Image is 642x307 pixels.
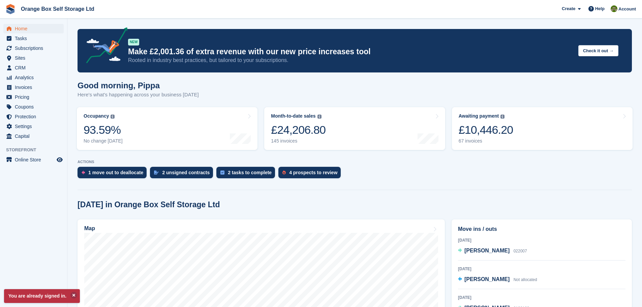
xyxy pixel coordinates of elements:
span: Capital [15,131,55,141]
h2: Move ins / outs [458,225,625,233]
div: 4 prospects to review [289,170,337,175]
span: Coupons [15,102,55,112]
div: 93.59% [84,123,123,137]
a: menu [3,73,64,82]
a: 4 prospects to review [278,167,344,182]
a: Awaiting payment £10,446.20 67 invoices [452,107,633,150]
div: 67 invoices [459,138,513,144]
a: [PERSON_NAME] Not allocated [458,275,537,284]
div: 145 invoices [271,138,326,144]
span: CRM [15,63,55,72]
a: menu [3,53,64,63]
div: [DATE] [458,295,625,301]
span: [PERSON_NAME] [464,248,510,253]
span: Help [595,5,605,12]
p: Rooted in industry best practices, but tailored to your subscriptions. [128,57,573,64]
a: Occupancy 93.59% No change [DATE] [77,107,257,150]
p: Here's what's happening across your business [DATE] [78,91,199,99]
img: icon-info-grey-7440780725fd019a000dd9b08b2336e03edf1995a4989e88bcd33f0948082b44.svg [500,115,505,119]
a: menu [3,102,64,112]
span: Create [562,5,575,12]
img: contract_signature_icon-13c848040528278c33f63329250d36e43548de30e8caae1d1a13099fd9432cc5.svg [154,171,159,175]
span: Invoices [15,83,55,92]
span: Not allocated [514,277,537,282]
a: menu [3,43,64,53]
a: Month-to-date sales £24,206.80 145 invoices [264,107,445,150]
span: Protection [15,112,55,121]
a: [PERSON_NAME] 022007 [458,247,527,255]
span: Account [618,6,636,12]
img: task-75834270c22a3079a89374b754ae025e5fb1db73e45f91037f5363f120a921f8.svg [220,171,224,175]
span: 022007 [514,249,527,253]
h2: [DATE] in Orange Box Self Storage Ltd [78,200,220,209]
span: [PERSON_NAME] [464,276,510,282]
div: [DATE] [458,237,625,243]
a: Orange Box Self Storage Ltd [18,3,97,14]
span: Tasks [15,34,55,43]
h1: Good morning, Pippa [78,81,199,90]
div: 2 unsigned contracts [162,170,210,175]
span: Storefront [6,147,67,153]
a: menu [3,112,64,121]
div: [DATE] [458,266,625,272]
a: 1 move out to deallocate [78,167,150,182]
span: Pricing [15,92,55,102]
img: icon-info-grey-7440780725fd019a000dd9b08b2336e03edf1995a4989e88bcd33f0948082b44.svg [317,115,322,119]
div: £10,446.20 [459,123,513,137]
div: 2 tasks to complete [228,170,272,175]
span: Subscriptions [15,43,55,53]
p: Make £2,001.36 of extra revenue with our new price increases tool [128,47,573,57]
span: Analytics [15,73,55,82]
img: prospect-51fa495bee0391a8d652442698ab0144808aea92771e9ea1ae160a38d050c398.svg [282,171,286,175]
p: You are already signed in. [4,289,80,303]
a: menu [3,83,64,92]
a: menu [3,155,64,164]
a: menu [3,34,64,43]
span: Settings [15,122,55,131]
div: Occupancy [84,113,109,119]
span: Online Store [15,155,55,164]
h2: Map [84,225,95,232]
span: Sites [15,53,55,63]
a: menu [3,63,64,72]
a: menu [3,92,64,102]
a: menu [3,131,64,141]
div: NEW [128,39,139,45]
a: 2 tasks to complete [216,167,278,182]
a: menu [3,24,64,33]
div: No change [DATE] [84,138,123,144]
a: menu [3,122,64,131]
img: move_outs_to_deallocate_icon-f764333ba52eb49d3ac5e1228854f67142a1ed5810a6f6cc68b1a99e826820c5.svg [82,171,85,175]
a: 2 unsigned contracts [150,167,216,182]
div: £24,206.80 [271,123,326,137]
img: Pippa White [611,5,617,12]
div: 1 move out to deallocate [88,170,143,175]
div: Month-to-date sales [271,113,315,119]
button: Check it out → [578,45,618,56]
a: Preview store [56,156,64,164]
p: ACTIONS [78,160,632,164]
img: icon-info-grey-7440780725fd019a000dd9b08b2336e03edf1995a4989e88bcd33f0948082b44.svg [111,115,115,119]
img: price-adjustments-announcement-icon-8257ccfd72463d97f412b2fc003d46551f7dbcb40ab6d574587a9cd5c0d94... [81,27,128,66]
span: Home [15,24,55,33]
div: Awaiting payment [459,113,499,119]
img: stora-icon-8386f47178a22dfd0bd8f6a31ec36ba5ce8667c1dd55bd0f319d3a0aa187defe.svg [5,4,16,14]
